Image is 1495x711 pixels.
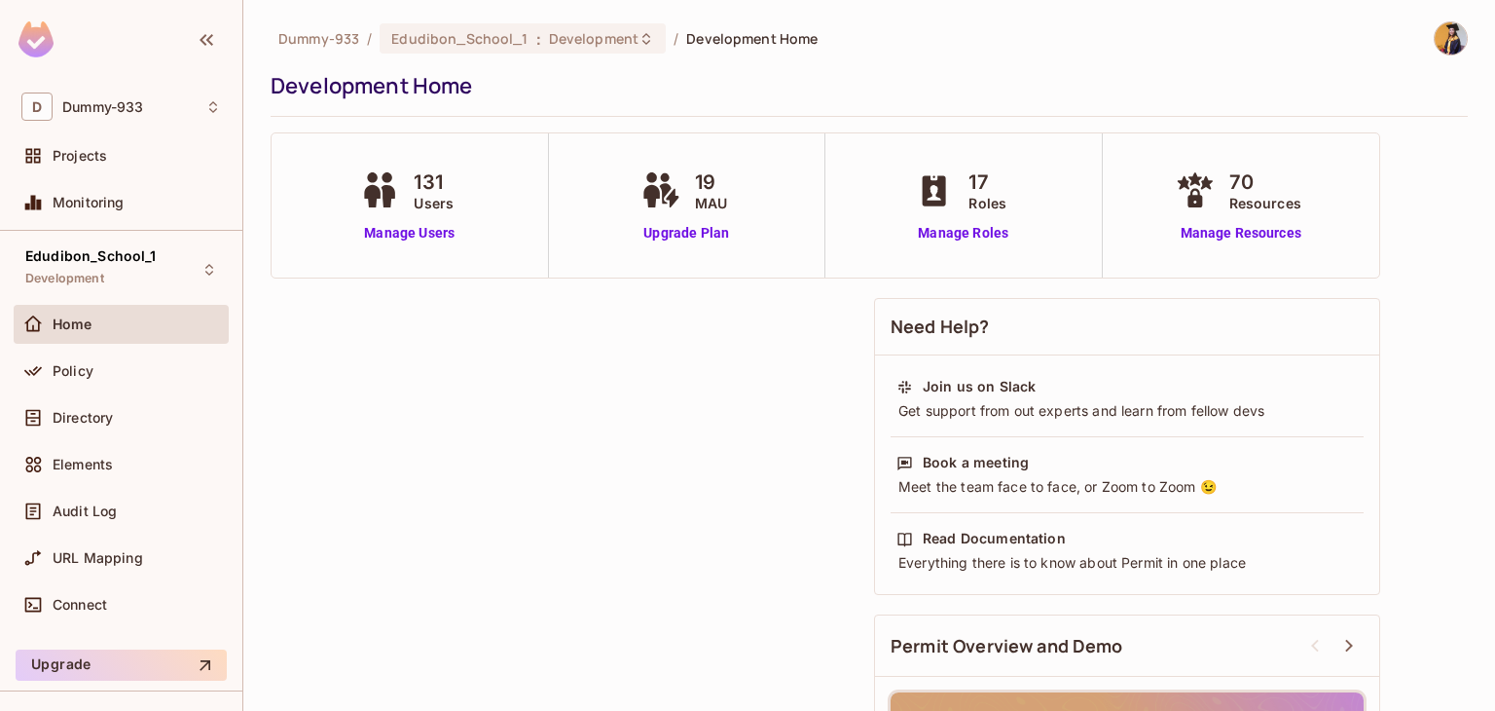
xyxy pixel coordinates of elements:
span: Resources [1229,193,1301,213]
span: MAU [695,193,727,213]
span: Permit Overview and Demo [891,634,1123,658]
span: 70 [1229,168,1301,197]
div: Meet the team face to face, or Zoom to Zoom 😉 [896,477,1358,497]
div: Get support from out experts and learn from fellow devs [896,401,1358,421]
span: Workspace: Dummy-933 [62,99,143,115]
button: Upgrade [16,650,227,681]
span: Elements [53,457,113,472]
a: Manage Roles [910,223,1016,243]
span: Development Home [686,29,818,48]
span: Audit Log [53,504,117,519]
li: / [367,29,372,48]
div: Everything there is to know about Permit in one place [896,553,1358,573]
span: URL Mapping [53,550,143,566]
img: SReyMgAAAABJRU5ErkJggg== [18,21,54,57]
span: Policy [53,363,93,379]
span: Projects [53,148,107,164]
span: 17 [968,168,1006,197]
span: the active workspace [278,29,359,48]
div: Join us on Slack [923,377,1036,396]
span: : [535,31,542,47]
div: Development Home [271,71,1458,100]
div: Read Documentation [923,529,1066,548]
span: 131 [414,168,454,197]
span: Connect [53,597,107,613]
span: 19 [695,168,727,197]
span: Monitoring [53,195,125,210]
a: Manage Users [355,223,463,243]
span: Development [549,29,638,48]
span: Development [25,271,104,286]
span: Users [414,193,454,213]
li: / [674,29,678,48]
div: Book a meeting [923,453,1029,472]
span: Edudibon_School_1 [25,248,157,264]
a: Upgrade Plan [637,223,737,243]
span: Roles [968,193,1006,213]
a: Manage Resources [1171,223,1311,243]
span: Need Help? [891,315,990,339]
span: Home [53,317,92,332]
span: Directory [53,410,113,426]
span: D [21,93,53,121]
img: Kajal Verma [1435,22,1467,55]
span: Edudibon_School_1 [391,29,528,48]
